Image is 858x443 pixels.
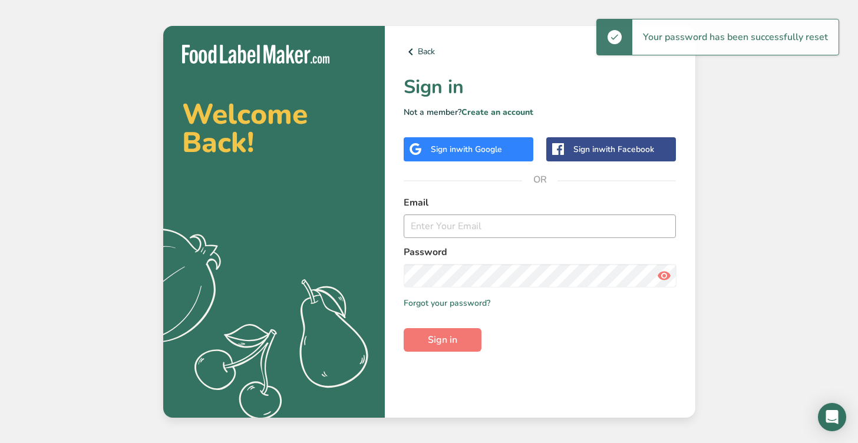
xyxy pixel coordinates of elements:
h1: Sign in [404,73,676,101]
p: Not a member? [404,106,676,118]
div: Open Intercom Messenger [818,403,846,431]
a: Create an account [461,107,533,118]
button: Sign in [404,328,481,352]
img: Food Label Maker [182,45,329,64]
span: with Facebook [599,144,654,155]
input: Enter Your Email [404,214,676,238]
div: Your password has been successfully reset [632,19,839,55]
h2: Welcome Back! [182,100,366,157]
span: Sign in [428,333,457,347]
div: Sign in [431,143,502,156]
a: Back [404,45,676,59]
span: OR [522,162,557,197]
span: with Google [456,144,502,155]
div: Sign in [573,143,654,156]
label: Password [404,245,676,259]
a: Forgot your password? [404,297,490,309]
label: Email [404,196,676,210]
